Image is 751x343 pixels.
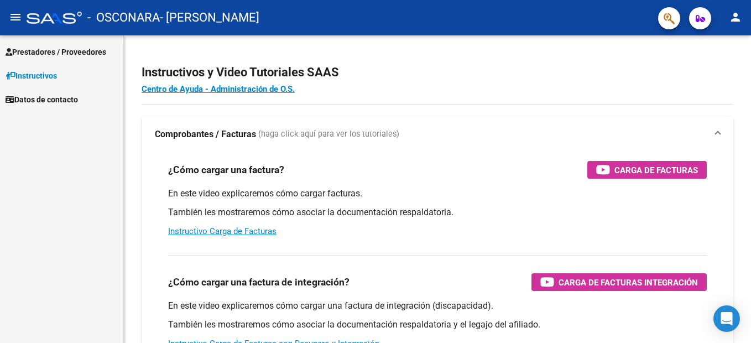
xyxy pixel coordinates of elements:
button: Carga de Facturas [587,161,707,179]
span: Carga de Facturas [614,163,698,177]
mat-icon: menu [9,11,22,24]
span: Prestadores / Proveedores [6,46,106,58]
strong: Comprobantes / Facturas [155,128,256,141]
p: En este video explicaremos cómo cargar facturas. [168,188,707,200]
mat-icon: person [729,11,742,24]
span: (haga click aquí para ver los tutoriales) [258,128,399,141]
span: - [PERSON_NAME] [160,6,259,30]
span: Instructivos [6,70,57,82]
mat-expansion-panel-header: Comprobantes / Facturas (haga click aquí para ver los tutoriales) [142,117,733,152]
span: - OSCONARA [87,6,160,30]
h3: ¿Cómo cargar una factura? [168,162,284,178]
h3: ¿Cómo cargar una factura de integración? [168,274,350,290]
span: Datos de contacto [6,93,78,106]
a: Centro de Ayuda - Administración de O.S. [142,84,295,94]
button: Carga de Facturas Integración [531,273,707,291]
p: También les mostraremos cómo asociar la documentación respaldatoria. [168,206,707,219]
h2: Instructivos y Video Tutoriales SAAS [142,62,733,83]
div: Open Intercom Messenger [713,305,740,332]
span: Carga de Facturas Integración [559,276,698,289]
p: También les mostraremos cómo asociar la documentación respaldatoria y el legajo del afiliado. [168,319,707,331]
p: En este video explicaremos cómo cargar una factura de integración (discapacidad). [168,300,707,312]
a: Instructivo Carga de Facturas [168,226,277,236]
